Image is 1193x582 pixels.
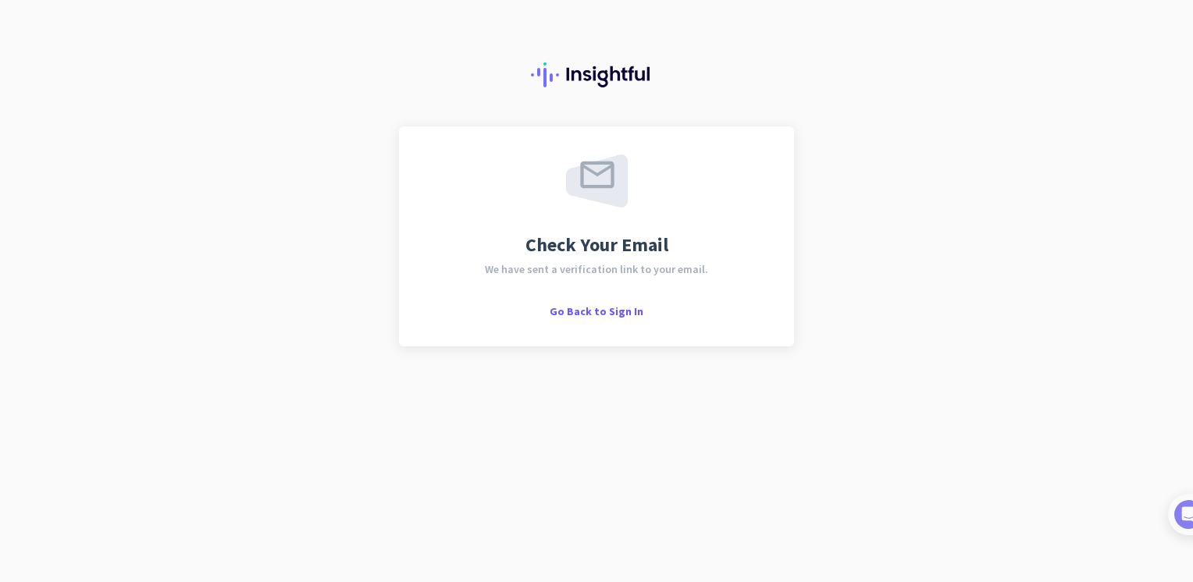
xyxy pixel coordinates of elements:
[566,154,628,208] img: email-sent
[525,236,668,254] span: Check Your Email
[531,62,662,87] img: Insightful
[485,264,708,275] span: We have sent a verification link to your email.
[550,304,643,318] span: Go Back to Sign In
